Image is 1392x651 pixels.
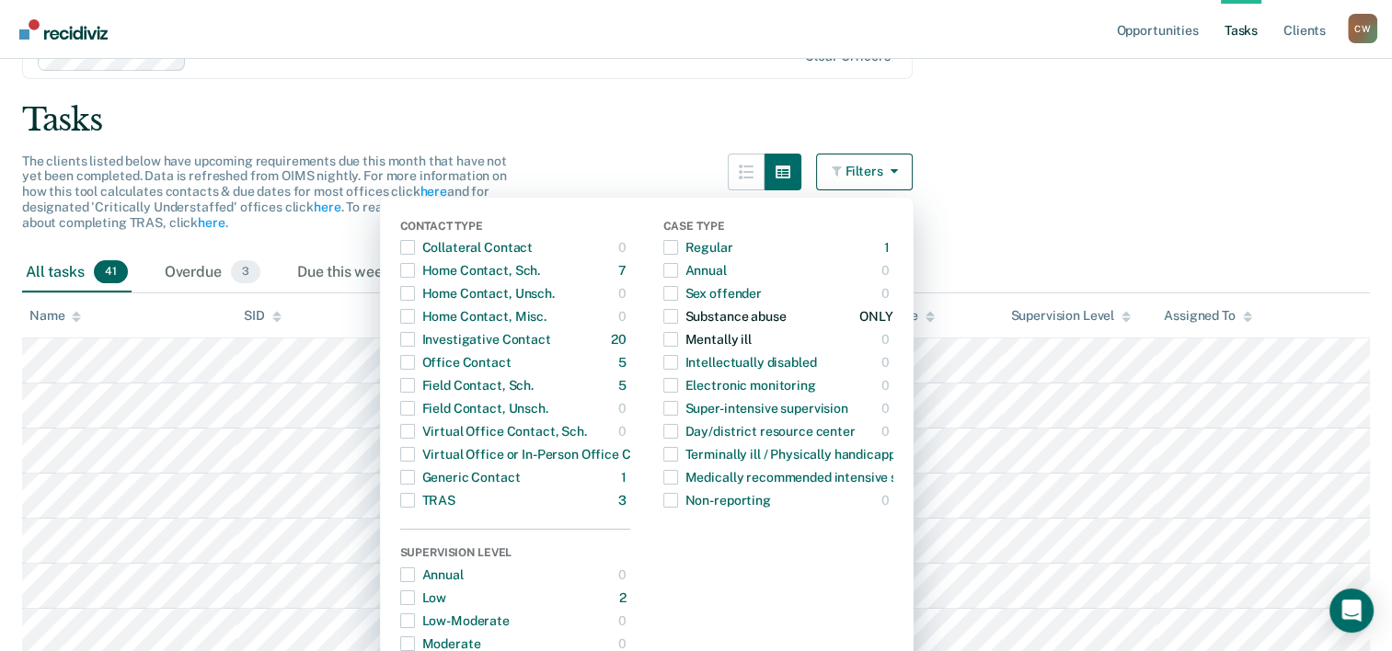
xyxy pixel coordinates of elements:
[19,19,108,40] img: Recidiviz
[1164,308,1251,324] div: Assigned To
[663,485,771,515] div: Non-reporting
[618,302,630,331] div: 0
[611,325,630,354] div: 20
[663,417,856,446] div: Day/district resource center
[400,440,671,469] div: Virtual Office or In-Person Office Contact
[859,302,892,331] div: ONLY
[881,256,893,285] div: 0
[400,463,521,492] div: Generic Contact
[618,233,630,262] div: 0
[400,233,533,262] div: Collateral Contact
[618,394,630,423] div: 0
[400,348,512,377] div: Office Contact
[881,371,893,400] div: 0
[400,371,534,400] div: Field Contact, Sch.
[663,394,848,423] div: Super-intensive supervision
[22,154,507,230] span: The clients listed below have upcoming requirements due this month that have not yet been complet...
[314,200,340,214] a: here
[618,417,630,446] div: 0
[663,371,816,400] div: Electronic monitoring
[400,485,455,515] div: TRAS
[618,256,630,285] div: 7
[400,394,548,423] div: Field Contact, Unsch.
[1010,308,1131,324] div: Supervision Level
[618,560,630,589] div: 0
[618,606,630,635] div: 0
[881,485,893,515] div: 0
[400,606,510,635] div: Low-Moderate
[663,302,787,331] div: Substance abuse
[663,220,893,236] div: Case Type
[884,233,893,262] div: 1
[881,394,893,423] div: 0
[816,154,914,190] button: Filters
[293,253,432,293] div: Due this week0
[619,583,630,612] div: 2
[618,348,630,377] div: 5
[1348,14,1377,43] div: C W
[663,279,762,308] div: Sex offender
[881,348,893,377] div: 0
[663,463,959,492] div: Medically recommended intensive supervision
[94,260,128,284] span: 41
[22,253,132,293] div: All tasks41
[618,279,630,308] div: 0
[400,220,630,236] div: Contact Type
[29,308,81,324] div: Name
[400,583,447,612] div: Low
[400,546,630,563] div: Supervision Level
[400,302,546,331] div: Home Contact, Misc.
[663,233,733,262] div: Regular
[400,417,587,446] div: Virtual Office Contact, Sch.
[881,417,893,446] div: 0
[663,325,752,354] div: Mentally ill
[244,308,282,324] div: SID
[400,279,555,308] div: Home Contact, Unsch.
[198,215,224,230] a: here
[663,256,727,285] div: Annual
[663,440,911,469] div: Terminally ill / Physically handicapped
[400,325,551,354] div: Investigative Contact
[621,463,630,492] div: 1
[618,371,630,400] div: 5
[663,348,817,377] div: Intellectually disabled
[1329,588,1374,633] div: Open Intercom Messenger
[22,101,1370,139] div: Tasks
[1348,14,1377,43] button: Profile dropdown button
[400,560,464,589] div: Annual
[231,260,260,284] span: 3
[881,279,893,308] div: 0
[881,325,893,354] div: 0
[400,256,540,285] div: Home Contact, Sch.
[161,253,264,293] div: Overdue3
[618,485,630,515] div: 3
[420,184,446,199] a: here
